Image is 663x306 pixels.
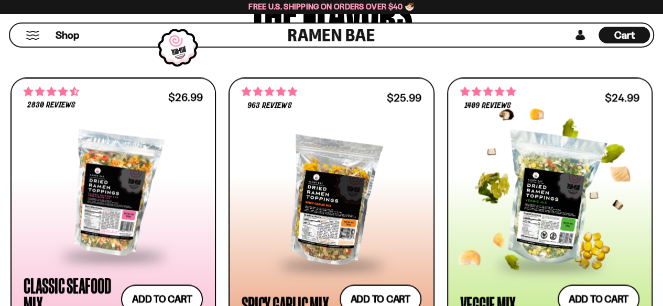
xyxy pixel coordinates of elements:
[56,27,79,43] a: Shop
[247,101,291,110] span: 963 reviews
[242,85,297,98] span: 4.75 stars
[24,85,79,98] span: 4.68 stars
[460,85,516,98] span: 4.76 stars
[614,29,635,41] span: Cart
[56,28,79,42] span: Shop
[599,24,650,47] div: Cart
[464,101,511,110] span: 1409 reviews
[387,93,421,103] div: $25.99
[26,31,40,40] button: Mobile Menu Trigger
[168,92,203,102] div: $26.99
[248,2,415,12] span: Free U.S. Shipping on Orders over $40 🍜
[605,93,639,103] div: $24.99
[27,101,75,109] span: 2830 reviews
